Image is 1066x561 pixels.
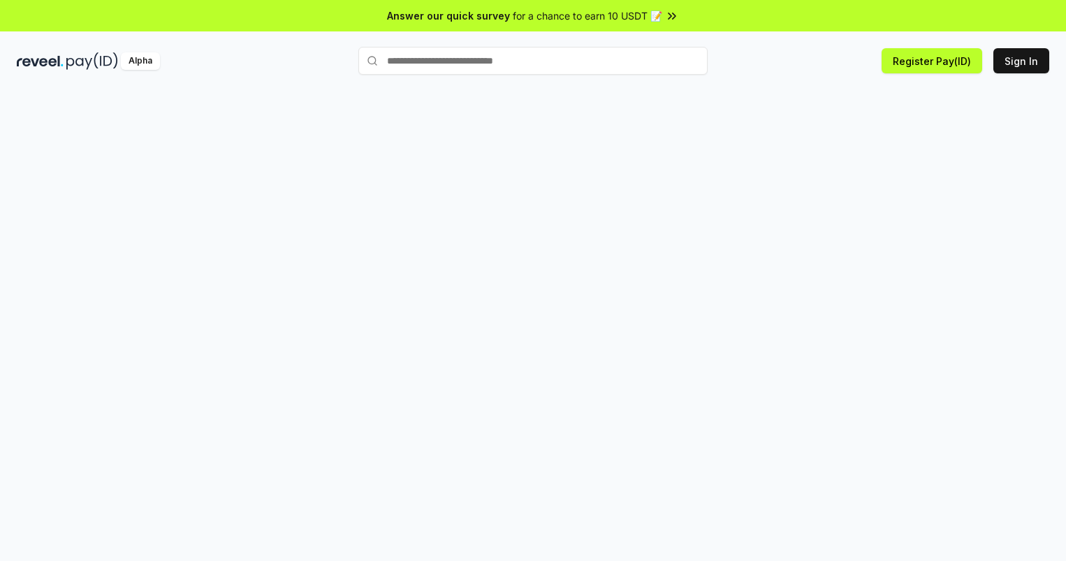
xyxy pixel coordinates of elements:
[66,52,118,70] img: pay_id
[387,8,510,23] span: Answer our quick survey
[17,52,64,70] img: reveel_dark
[513,8,662,23] span: for a chance to earn 10 USDT 📝
[993,48,1049,73] button: Sign In
[882,48,982,73] button: Register Pay(ID)
[121,52,160,70] div: Alpha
